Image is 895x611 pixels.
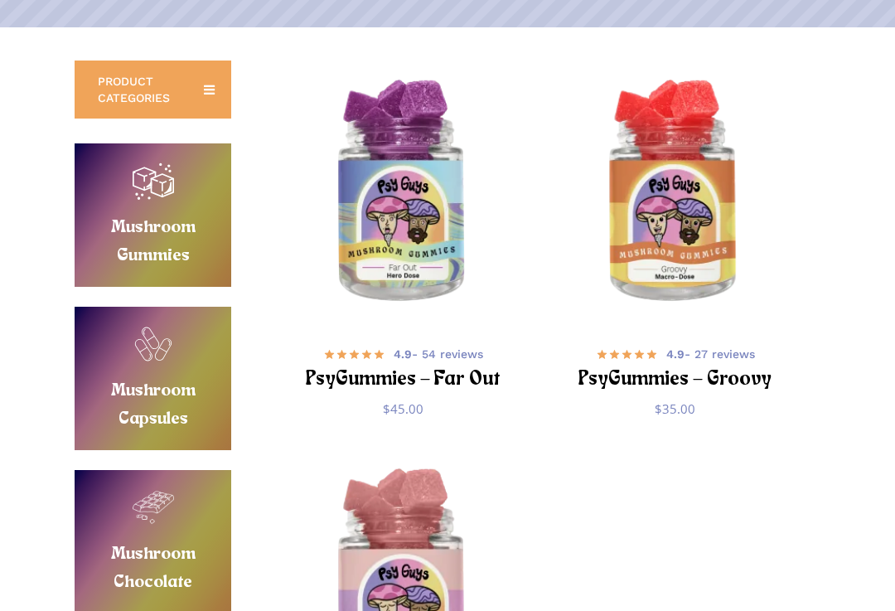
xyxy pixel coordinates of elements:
span: - 54 reviews [394,346,483,362]
span: $ [383,400,390,417]
a: 4.9- 27 reviews PsyGummies – Groovy [566,344,784,388]
a: PRODUCT CATEGORIES [75,61,231,119]
span: $ [655,400,662,417]
span: PRODUCT CATEGORIES [98,73,184,106]
b: 4.9 [666,347,685,361]
a: PsyGummies - Far Out [274,64,534,323]
b: 4.9 [394,347,412,361]
bdi: 45.00 [383,400,423,417]
a: 4.9- 54 reviews PsyGummies – Far Out [295,344,513,388]
h2: PsyGummies – Far Out [295,365,513,395]
a: PsyGummies - Groovy [545,64,805,323]
h2: PsyGummies – Groovy [566,365,784,395]
img: Blackberry hero dose magic mushroom gummies in a PsyGuys branded jar [274,64,534,323]
img: Strawberry macrodose magic mushroom gummies in a PsyGuys branded jar [545,64,805,323]
span: - 27 reviews [666,346,755,362]
bdi: 35.00 [655,400,695,417]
